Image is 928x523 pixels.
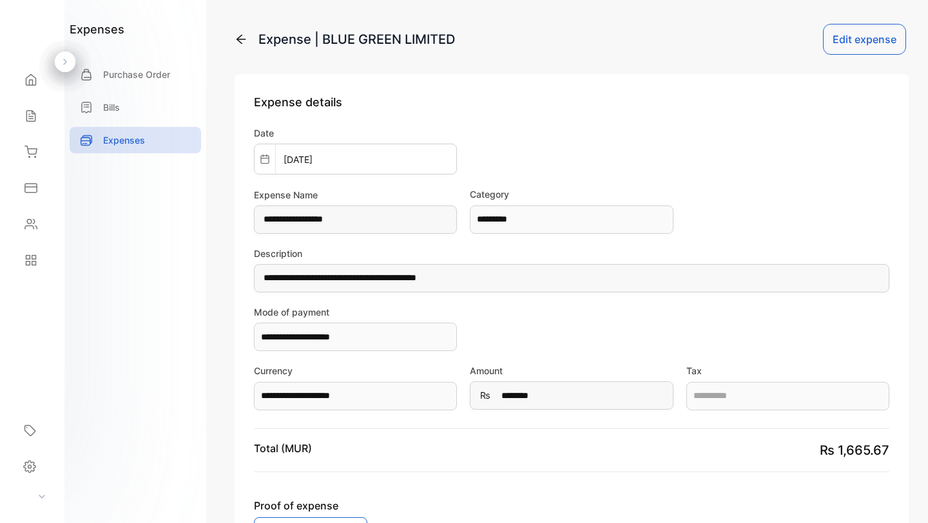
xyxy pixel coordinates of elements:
[254,126,457,140] label: Date
[254,188,457,202] label: Expense Name
[276,153,320,166] p: [DATE]
[103,100,120,114] p: Bills
[254,441,312,456] p: Total (MUR)
[23,17,42,36] img: logo
[103,68,170,81] p: Purchase Order
[686,364,889,377] label: Tax
[470,187,673,201] label: Category
[254,498,501,513] span: Proof of expense
[70,21,124,38] h1: expenses
[820,442,889,458] span: ₨ 1,665.67
[254,247,889,260] label: Description
[254,305,457,319] label: Mode of payment
[254,364,457,377] label: Currency
[254,93,889,111] p: Expense details
[823,24,906,55] button: Edit expense
[70,127,201,153] a: Expenses
[258,30,455,49] div: Expense | BLUE GREEN LIMITED
[70,94,201,120] a: Bills
[103,133,145,147] p: Expenses
[70,61,201,88] a: Purchase Order
[470,364,673,377] label: Amount
[874,469,928,523] iframe: LiveChat chat widget
[480,388,490,402] span: ₨
[14,485,34,504] img: profile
